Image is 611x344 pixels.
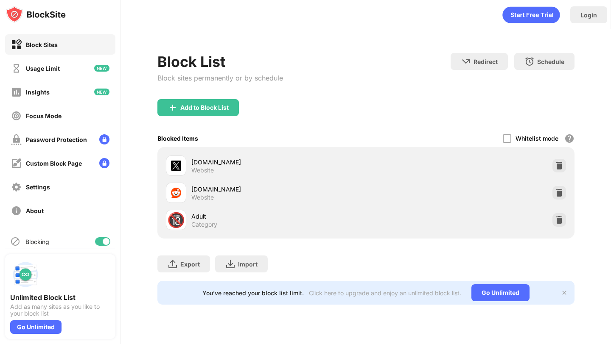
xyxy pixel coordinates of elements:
[99,134,109,144] img: lock-menu.svg
[561,289,568,296] img: x-button.svg
[502,6,560,23] div: animation
[10,303,110,317] div: Add as many sites as you like to your block list
[99,158,109,168] img: lock-menu.svg
[94,65,109,72] img: new-icon.svg
[180,104,229,111] div: Add to Block List
[474,58,498,65] div: Redirect
[171,188,181,198] img: favicons
[26,89,50,96] div: Insights
[11,134,22,145] img: password-protection-off.svg
[11,39,22,50] img: block-on.svg
[167,211,185,229] div: 🔞
[580,11,597,19] div: Login
[6,6,66,23] img: logo-blocksite.svg
[10,293,110,302] div: Unlimited Block List
[191,194,214,201] div: Website
[191,212,366,221] div: Adult
[26,207,44,214] div: About
[11,158,22,169] img: customize-block-page-off.svg
[94,89,109,95] img: new-icon.svg
[26,160,82,167] div: Custom Block Page
[202,289,304,297] div: You’ve reached your block list limit.
[26,112,62,119] div: Focus Mode
[26,183,50,191] div: Settings
[10,320,62,334] div: Go Unlimited
[157,74,283,82] div: Block sites permanently or by schedule
[26,65,60,72] div: Usage Limit
[191,158,366,166] div: [DOMAIN_NAME]
[26,41,58,48] div: Block Sites
[238,261,258,268] div: Import
[11,111,22,121] img: focus-off.svg
[171,161,181,171] img: favicons
[191,166,214,174] div: Website
[11,87,22,97] img: insights-off.svg
[180,261,200,268] div: Export
[11,205,22,216] img: about-off.svg
[191,221,217,228] div: Category
[516,135,558,142] div: Whitelist mode
[10,236,20,247] img: blocking-icon.svg
[191,185,366,194] div: [DOMAIN_NAME]
[26,136,87,143] div: Password Protection
[537,58,564,65] div: Schedule
[471,284,530,301] div: Go Unlimited
[157,135,198,142] div: Blocked Items
[10,259,41,290] img: push-block-list.svg
[11,63,22,74] img: time-usage-off.svg
[157,53,283,70] div: Block List
[309,289,461,297] div: Click here to upgrade and enjoy an unlimited block list.
[25,238,49,245] div: Blocking
[11,182,22,192] img: settings-off.svg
